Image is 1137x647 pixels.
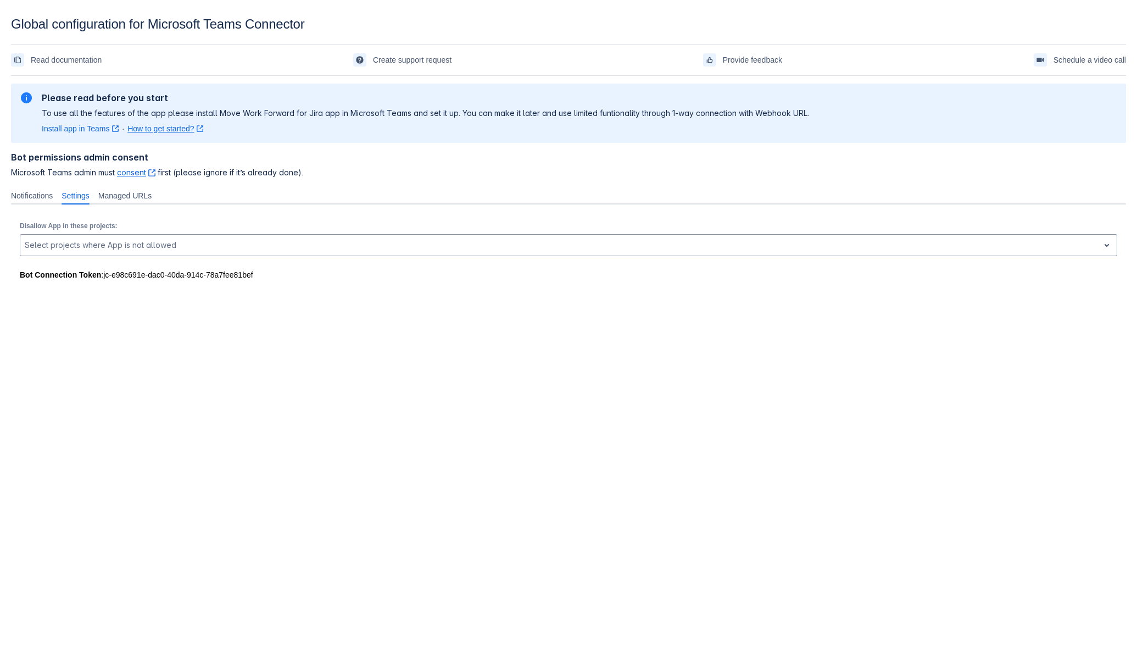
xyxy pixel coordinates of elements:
span: Create support request [373,51,452,69]
span: Read documentation [31,51,102,69]
h4: Bot permissions admin consent [11,152,1126,163]
a: Provide feedback [703,51,782,69]
span: support [355,56,364,64]
p: To use all the features of the app please install Move Work Forward for Jira app in Microsoft Tea... [42,108,809,119]
a: Install app in Teams [42,123,119,134]
span: documentation [13,56,22,64]
span: videoCall [1036,56,1045,64]
a: Read documentation [11,51,102,69]
a: consent [117,168,155,177]
span: Notifications [11,190,53,201]
span: Provide feedback [723,51,782,69]
a: Schedule a video call [1034,51,1126,69]
span: open [1100,239,1113,252]
span: feedback [705,56,714,64]
a: Create support request [353,51,452,69]
span: Microsoft Teams admin must first (please ignore if it’s already done). [11,167,1126,178]
strong: Bot Connection Token [20,270,101,279]
span: information [20,91,33,104]
div: Global configuration for Microsoft Teams Connector [11,16,1126,32]
p: Disallow App in these projects: [20,222,1117,230]
div: : jc-e98c691e-dac0-40da-914c-78a7fee81bef [20,269,1117,280]
h2: Please read before you start [42,92,809,103]
a: How to get started? [127,123,203,134]
span: Schedule a video call [1054,51,1126,69]
span: Managed URLs [98,190,152,201]
span: Settings [62,190,90,201]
